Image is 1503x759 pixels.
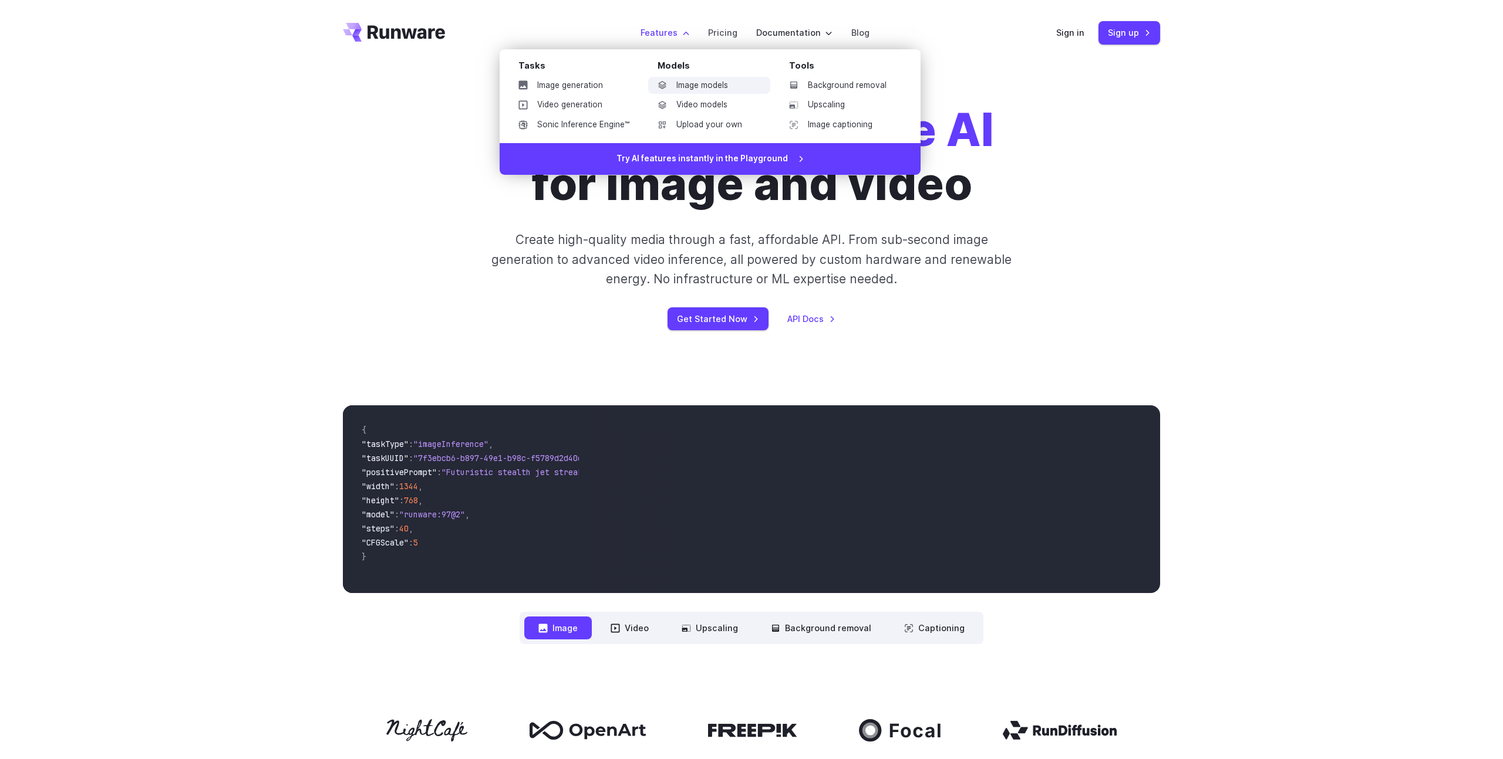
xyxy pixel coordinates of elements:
a: Sonic Inference Engine™ [509,116,639,134]
span: : [399,495,404,506]
span: , [418,481,423,492]
span: "CFGScale" [362,537,409,548]
span: 40 [399,523,409,534]
span: : [395,481,399,492]
span: "runware:97@2" [399,509,465,520]
span: , [488,439,493,449]
span: "steps" [362,523,395,534]
span: : [409,439,413,449]
label: Documentation [756,26,833,39]
span: , [465,509,470,520]
a: Image captioning [780,116,902,134]
span: : [437,467,442,477]
a: Blog [851,26,870,39]
span: "model" [362,509,395,520]
span: "taskUUID" [362,453,409,463]
label: Features [641,26,689,39]
a: Upload your own [648,116,770,134]
a: Background removal [780,77,902,94]
div: Models [658,59,770,77]
a: Video generation [509,96,639,114]
span: 768 [404,495,418,506]
span: } [362,551,366,562]
button: Image [524,616,592,639]
a: Sign in [1056,26,1084,39]
span: "taskType" [362,439,409,449]
span: { [362,425,366,435]
span: , [409,523,413,534]
span: : [395,523,399,534]
div: Tasks [518,59,639,77]
span: : [409,537,413,548]
span: : [409,453,413,463]
span: "positivePrompt" [362,467,437,477]
span: "imageInference" [413,439,488,449]
a: Upscaling [780,96,902,114]
a: Video models [648,96,770,114]
span: 1344 [399,481,418,492]
div: Tools [789,59,902,77]
p: Create high-quality media through a fast, affordable API. From sub-second image generation to adv... [490,230,1013,289]
button: Video [597,616,663,639]
a: Pricing [708,26,737,39]
a: Try AI features instantly in the Playground [500,143,921,175]
a: Image models [648,77,770,94]
span: : [395,509,399,520]
span: "7f3ebcb6-b897-49e1-b98c-f5789d2d40d7" [413,453,592,463]
a: Get Started Now [668,307,769,330]
span: "Futuristic stealth jet streaking through a neon-lit cityscape with glowing purple exhaust" [442,467,869,477]
span: 5 [413,537,418,548]
button: Background removal [757,616,885,639]
span: "height" [362,495,399,506]
a: API Docs [787,312,835,326]
a: Sign up [1098,21,1160,44]
a: Image generation [509,77,639,94]
span: , [418,495,423,506]
button: Upscaling [668,616,752,639]
a: Go to / [343,23,445,42]
span: "width" [362,481,395,492]
button: Captioning [890,616,979,639]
